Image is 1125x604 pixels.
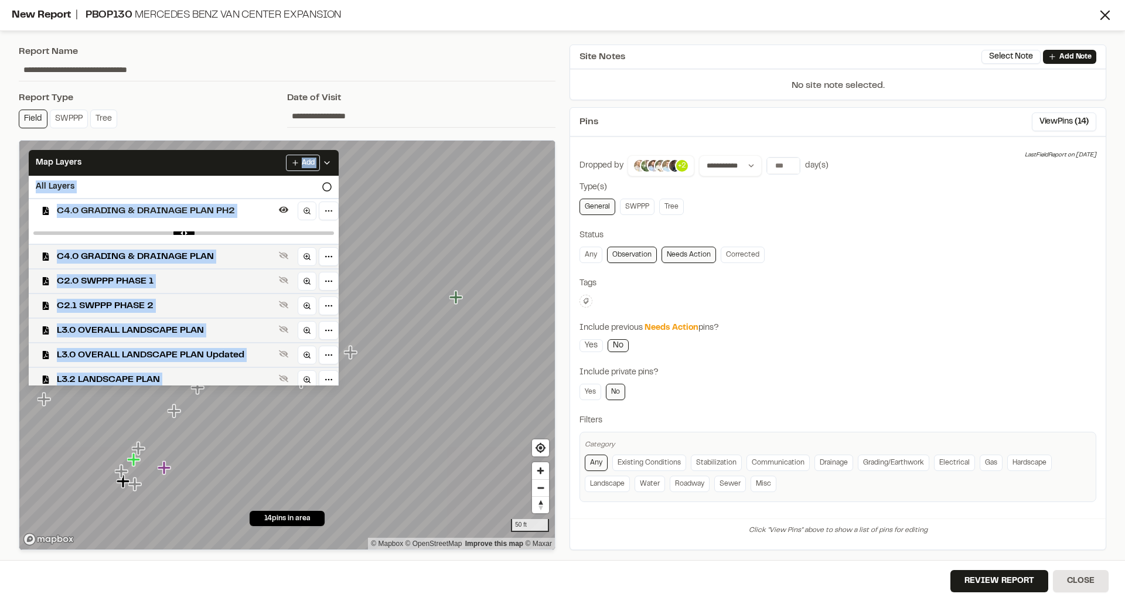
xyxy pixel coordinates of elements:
div: day(s) [805,159,829,172]
a: Yes [579,339,603,352]
a: General [579,199,615,215]
span: Site Notes [579,50,625,64]
button: Review Report [950,570,1048,592]
a: Hardscape [1007,455,1052,471]
a: Zoom to layer [298,272,316,291]
div: Report Type [19,91,287,105]
div: Map marker [344,345,359,360]
div: Dropped by [579,159,623,172]
div: Tags [579,277,1096,290]
button: Show layer [277,273,291,287]
a: Yes [579,384,601,400]
img: Sinuhe Perez [633,159,647,173]
span: L3.0 OVERALL LANDSCAPE PLAN [57,323,274,337]
div: New Report [12,8,1097,23]
div: All Layers [29,176,339,198]
span: 14 pins in area [264,513,311,524]
span: Pins [579,115,598,129]
a: Mapbox [371,540,403,548]
a: Sewer [714,476,746,492]
span: Reset bearing to north [532,497,549,513]
span: C2.0 SWPPP PHASE 1 [57,274,274,288]
div: Type(s) [579,181,1096,194]
a: Grading/Earthwork [858,455,929,471]
a: No [608,339,629,352]
a: Roadway [670,476,710,492]
button: ViewPins (14) [1032,112,1096,131]
div: Map marker [168,404,183,419]
a: Zoom to layer [298,370,316,389]
button: Zoom out [532,479,549,496]
div: 50 ft [511,519,549,532]
a: OpenStreetMap [405,540,462,548]
a: Maxar [525,540,552,548]
a: Drainage [814,455,853,471]
img: Shawn Simons [647,159,661,173]
p: No site note selected. [570,79,1106,100]
button: Zoom in [532,462,549,479]
a: Zoom to layer [298,247,316,266]
a: Any [579,247,602,263]
a: Communication [746,455,810,471]
button: Reset bearing to north [532,496,549,513]
button: Hide layer [277,203,291,217]
span: Needs Action [645,325,698,332]
div: Click "View Pins" above to show a list of pins for editing [570,518,1106,542]
button: Select Note [981,50,1041,64]
a: Needs Action [662,247,716,263]
button: Edit Tags [579,295,592,308]
div: Include previous pins? [579,322,1096,335]
a: Existing Conditions [612,455,686,471]
button: +2 [628,155,694,176]
a: Electrical [934,455,975,471]
a: SWPPP [620,199,654,215]
a: Zoom to layer [298,202,316,220]
img: Wayne Lee [640,159,654,173]
div: Report Name [19,45,555,59]
span: C2.1 SWPPP PHASE 2 [57,299,274,313]
a: Corrected [721,247,765,263]
button: Show layer [277,322,291,336]
span: Mercedes Benz Van Center Expansion [135,11,341,20]
a: Stabilization [691,455,742,471]
a: Any [585,455,608,471]
div: Category [585,439,1091,450]
button: Close [1053,570,1109,592]
div: Map marker [117,474,132,489]
a: Gas [980,455,1003,471]
div: Status [579,229,1096,242]
div: Last Field Report on [DATE] [1025,151,1096,160]
a: Zoom to layer [298,346,316,364]
a: Zoom to layer [298,321,316,340]
div: Map marker [128,477,144,492]
span: L3.2 LANDSCAPE PLAN [57,373,274,387]
a: Misc [751,476,776,492]
span: ( 14 ) [1075,115,1089,128]
div: Map marker [158,460,173,476]
a: Zoom to layer [298,296,316,315]
img: Jake Wastler [654,159,668,173]
div: Map marker [115,464,130,479]
p: Add Note [1059,52,1092,62]
a: Observation [607,247,657,263]
div: Include private pins? [579,366,1096,379]
span: Zoom out [532,480,549,496]
img: Blake Thomas-Wolfe [661,159,675,173]
button: Show layer [277,347,291,361]
a: Water [635,476,665,492]
button: Show layer [277,371,291,385]
div: Map marker [127,452,142,467]
button: Find my location [532,439,549,456]
img: Mary Martinich [668,159,682,173]
div: Map marker [449,290,465,305]
span: Add [302,158,315,168]
button: Show layer [277,248,291,262]
div: Map marker [132,441,147,456]
span: C4.0 GRADING & DRAINAGE PLAN [57,250,274,264]
a: Map feedback [465,540,523,548]
a: No [606,384,625,400]
span: PBOP130 [86,11,132,20]
p: +2 [678,161,686,171]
